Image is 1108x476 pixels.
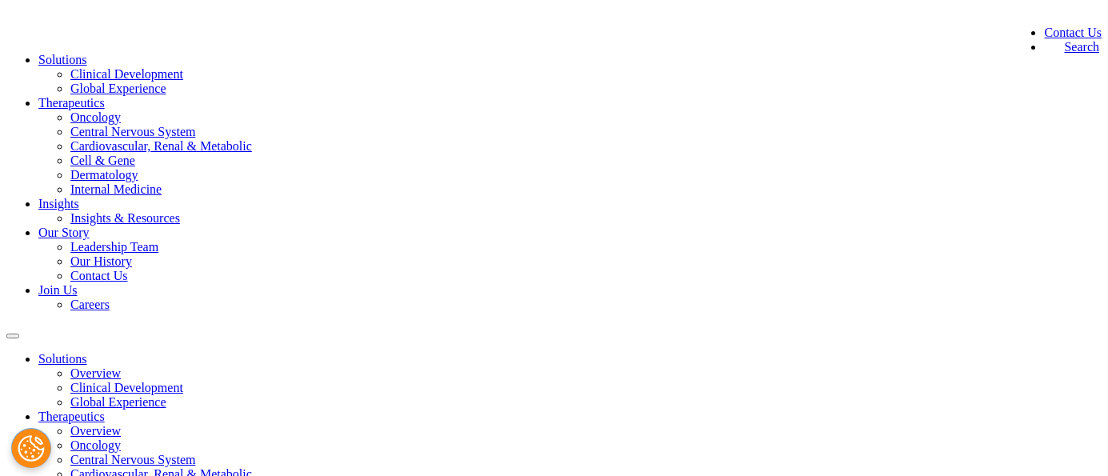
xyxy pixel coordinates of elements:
a: Central Nervous System [70,453,195,466]
a: Contact Us [1044,26,1102,39]
a: Clinical Development [70,381,183,394]
a: Oncology [70,110,121,124]
a: Global Experience [70,82,166,95]
a: Internal Medicine [70,182,162,196]
a: Our Story [38,226,90,239]
a: Our History [70,254,132,268]
a: Overview [70,424,121,438]
a: Therapeutics [38,96,105,110]
a: Careers [70,298,110,311]
a: Central Nervous System [70,125,195,138]
a: Cardiovascular, Renal & Metabolic [70,139,252,153]
button: Cookies Settings [11,428,51,468]
a: Insights & Resources [70,211,180,225]
a: Cell & Gene [70,154,135,167]
a: Join Us [38,283,77,297]
a: Therapeutics [38,410,105,423]
a: Clinical Development [70,67,183,81]
a: Global Experience [70,395,166,409]
img: search.svg [1044,40,1060,56]
a: Insights [38,197,79,210]
a: Dermatology [70,168,138,182]
a: Contact Us [70,269,128,282]
a: Search [1044,40,1099,54]
a: Solutions [38,352,86,366]
a: Overview [70,366,121,380]
a: Solutions [38,53,86,66]
a: Oncology [70,438,121,452]
a: Leadership Team [70,240,158,254]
